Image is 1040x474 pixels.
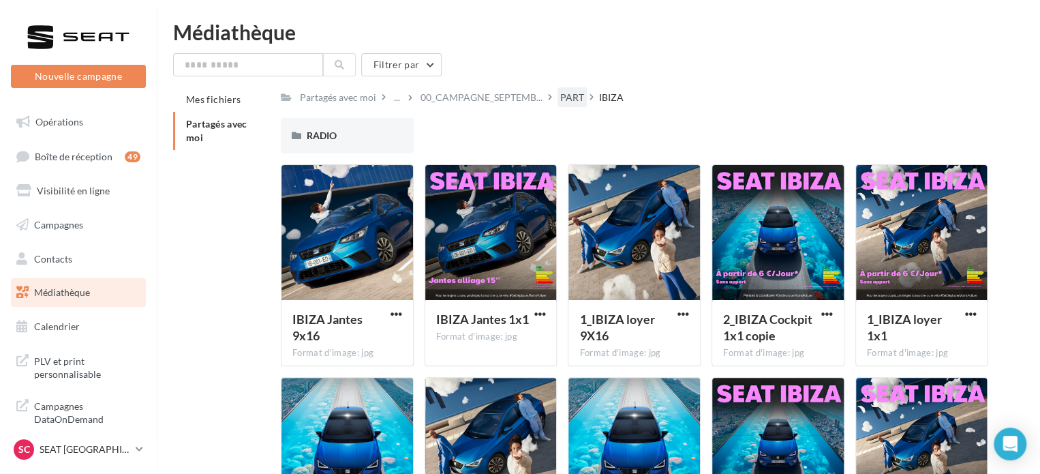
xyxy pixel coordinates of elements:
span: 1_IBIZA loyer 9X16 [579,312,654,343]
span: IBIZA Jantes 9x16 [292,312,363,343]
span: Visibilité en ligne [37,185,110,196]
span: Campagnes DataOnDemand [34,397,140,426]
span: IBIZA Jantes 1x1 [436,312,529,327]
span: Partagés avec moi [186,118,247,143]
div: Format d'image: jpg [436,331,546,343]
div: Partagés avec moi [300,91,376,104]
span: Opérations [35,116,83,128]
a: Visibilité en ligne [8,177,149,205]
div: Open Intercom Messenger [994,428,1026,460]
span: SC [18,443,30,456]
div: Format d'image: jpg [292,347,402,359]
div: Format d'image: jpg [867,347,977,359]
span: Calendrier [34,321,80,332]
div: IBIZA [599,91,624,104]
a: Campagnes DataOnDemand [8,391,149,432]
span: Campagnes [34,219,83,231]
span: 2_IBIZA Cockpit 1x1 copie [723,312,812,343]
span: Contacts [34,252,72,264]
a: SC SEAT [GEOGRAPHIC_DATA] [11,436,146,462]
span: 00_CAMPAGNE_SEPTEMB... [420,91,542,104]
a: Médiathèque [8,278,149,307]
div: Format d'image: jpg [579,347,689,359]
p: SEAT [GEOGRAPHIC_DATA] [40,443,130,456]
a: Boîte de réception49 [8,142,149,171]
a: Contacts [8,245,149,273]
span: Boîte de réception [35,150,112,162]
div: Médiathèque [173,22,1024,42]
a: Campagnes [8,211,149,239]
span: 1_IBIZA loyer 1x1 [867,312,942,343]
span: Médiathèque [34,286,90,298]
div: ... [391,88,403,107]
span: Mes fichiers [186,93,241,105]
span: RADIO [307,130,337,141]
a: PLV et print personnalisable [8,346,149,387]
div: Format d'image: jpg [723,347,833,359]
button: Nouvelle campagne [11,65,146,88]
div: 49 [125,151,140,162]
button: Filtrer par [361,53,442,76]
span: PLV et print personnalisable [34,352,140,381]
div: PART [560,91,584,104]
a: Calendrier [8,312,149,341]
a: Opérations [8,108,149,136]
